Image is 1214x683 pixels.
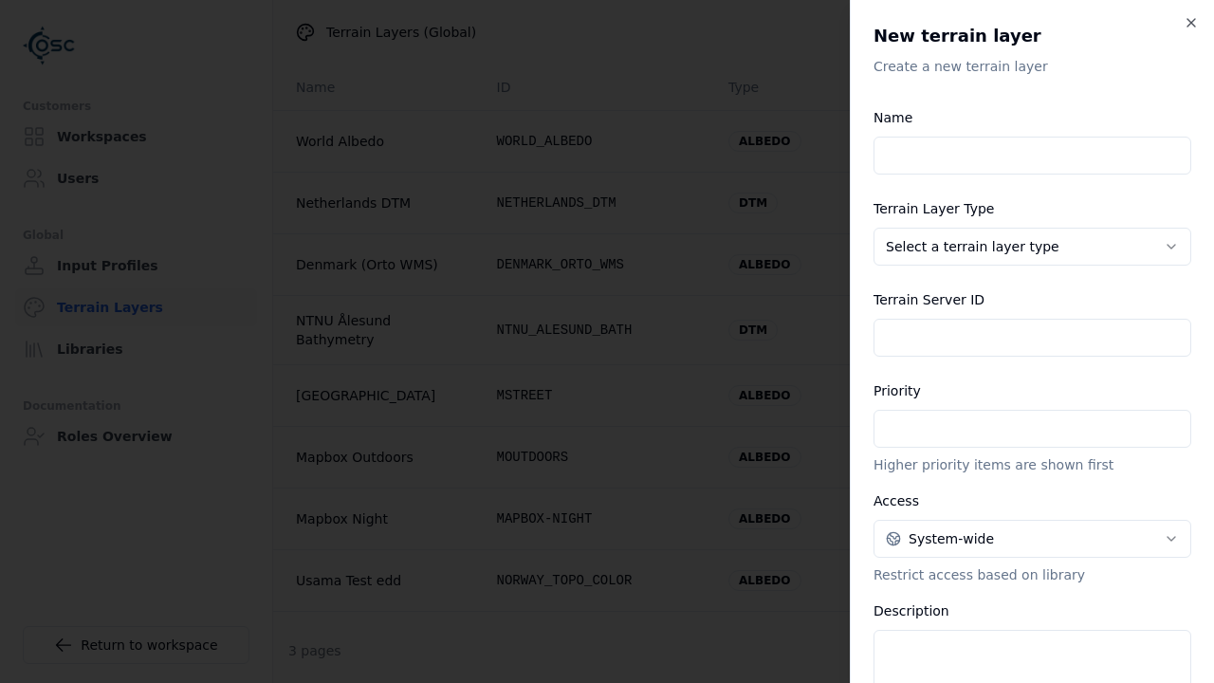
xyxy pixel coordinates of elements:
label: Description [874,603,949,618]
label: Terrain Server ID [874,292,984,307]
p: Higher priority items are shown first [874,455,1191,474]
p: Restrict access based on library [874,565,1191,584]
h2: New terrain layer [874,23,1191,49]
p: Create a new terrain layer [874,57,1191,76]
label: Priority [874,383,921,398]
label: Terrain Layer Type [874,201,994,216]
label: Access [874,493,919,508]
label: Name [874,110,912,125]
